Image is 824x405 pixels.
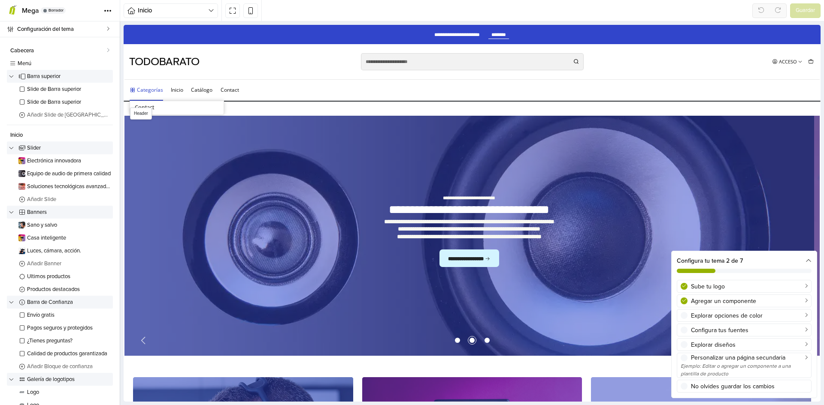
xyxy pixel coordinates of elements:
a: Menú [7,57,113,70]
span: Mega [22,6,39,15]
span: Go to slide 3 [358,310,369,321]
div: Configura tus fuentes [691,326,808,335]
span: Slider [27,145,111,151]
a: Slider [7,141,113,154]
button: Carro [683,32,691,42]
img: 32 [18,234,25,241]
span: Banner [27,235,111,241]
a: Añadir Slide [16,193,113,206]
div: Ejemplo: Editar o agregar un componente a una plantilla de producto [681,362,808,378]
span: Logo [27,390,111,395]
a: Electrónica innovadora [16,154,113,167]
a: Sube tu logo [677,280,812,293]
div: Acceso [655,34,673,39]
span: Bloque de confianza [27,351,111,357]
span: Productos destacados [27,287,111,292]
img: 32 [18,157,25,164]
a: Soluciones tecnológicas avanzadas [16,180,113,193]
span: Slide [27,158,111,164]
span: Galería de logotipos [27,377,111,382]
a: TODOBARATO [6,32,76,42]
span: Banner [27,222,111,228]
span: Go to slide 2 [343,310,354,321]
span: Guardar [796,6,815,15]
div: Configura tu tema 2 de 7 [677,256,812,265]
a: Barra superior [7,70,113,83]
span: Borrador [48,9,64,12]
img: 32 [18,170,25,177]
span: Bloque de confianza [27,312,111,318]
span: Slide [27,171,111,177]
a: Inicio [47,54,60,76]
span: Barra superior [27,74,111,79]
a: Slide de Barra superior [16,96,113,108]
span: Inicio [10,132,111,138]
a: Logo [16,386,113,399]
span: Bloque de confianza [27,325,111,331]
a: Productos destacados [7,283,113,296]
span: Go to slide 1 [329,310,339,321]
a: Catálogo [67,54,89,76]
span: Slide de Barra superior [27,99,111,105]
img: 32 [18,222,25,228]
span: Cabecera [10,48,106,54]
div: Agregar un componente [691,297,808,306]
span: Header [6,83,28,95]
a: ¿Tienes preguntas? [16,334,113,347]
div: Personalizar una página secundaria [691,353,808,362]
span: Menú [18,61,111,66]
a: Calidad de productos garantizada [16,347,113,360]
div: Explorar diseños [691,340,808,349]
div: Sube tu logo [691,282,808,291]
a: Añadir Slide de [GEOGRAPHIC_DATA] [16,108,113,121]
span: Añadir Slide de [GEOGRAPHIC_DATA] [27,112,111,118]
div: 2 / 3 [1,91,691,331]
span: Últimos productos [27,274,111,279]
span: Slide [27,184,111,189]
a: Galería de logotipos [7,373,113,386]
button: Submit [445,28,460,45]
a: Contact [6,76,100,90]
span: Añadir Banner [27,261,111,267]
a: Envío gratis [16,309,113,321]
a: Luces, cámara, acción. [16,244,113,257]
button: Previous slide [15,310,27,321]
button: Inicio [124,3,218,18]
a: Categorías [6,54,39,76]
img: 32 [18,247,25,254]
span: Inicio [138,6,208,15]
a: Barra de Confianza [7,296,113,309]
div: Configura tu tema 2 de 7 [672,251,817,278]
div: Explorar opciones de color [691,311,808,320]
a: Contact [97,54,115,76]
a: Casa inteligente [16,231,113,244]
span: Configuración del tema [17,23,106,35]
a: Añadir Banner [16,257,113,270]
span: Bloque de confianza [27,338,111,344]
span: Slide de Barra superior [27,87,111,92]
span: Banners [27,210,111,215]
a: Pagos seguros y protegidos [16,321,113,334]
div: No olvides guardar los cambios [691,382,808,391]
img: 32 [18,183,25,190]
span: Añadir Bloque de confianza [27,364,111,369]
span: Añadir Slide [27,197,111,202]
span: Banner [27,248,111,254]
a: Sano y salvo [16,219,113,231]
a: Cabecera [7,44,113,57]
img: 32 [18,389,25,396]
a: Equipo de audio de primera calidad [16,167,113,180]
a: Slide de Barra superior [16,83,113,96]
a: Añadir Bloque de confianza [16,360,113,373]
a: Últimos productos [7,270,113,283]
a: Banners [7,206,113,219]
span: Barra de Confianza [27,300,111,305]
button: Guardar [790,3,821,18]
button: Next slide [670,310,683,321]
button: Acceso [647,32,681,42]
